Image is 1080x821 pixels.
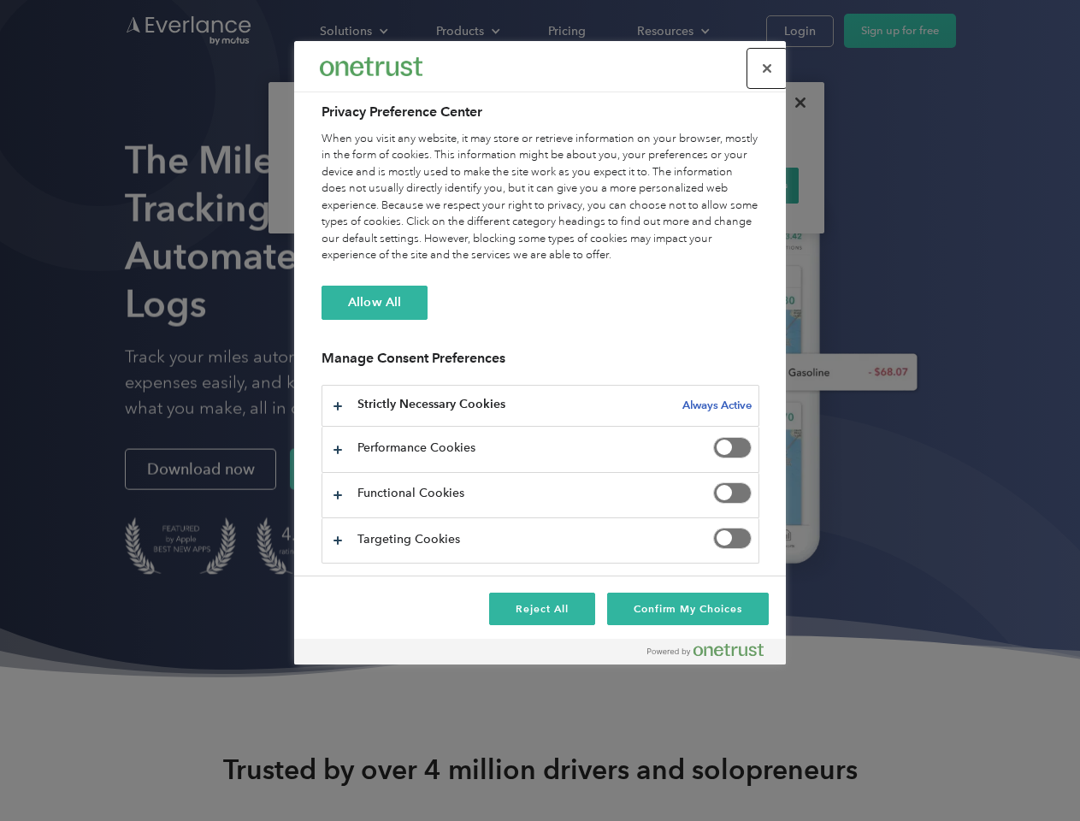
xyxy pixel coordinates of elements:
[322,102,759,122] h2: Privacy Preference Center
[294,41,786,664] div: Privacy Preference Center
[320,50,422,84] div: Everlance
[322,350,759,376] h3: Manage Consent Preferences
[294,41,786,664] div: Preference center
[647,643,764,657] img: Powered by OneTrust Opens in a new Tab
[322,286,428,320] button: Allow All
[322,131,759,264] div: When you visit any website, it may store or retrieve information on your browser, mostly in the f...
[320,57,422,75] img: Everlance
[489,593,595,625] button: Reject All
[748,50,786,87] button: Close
[647,643,777,664] a: Powered by OneTrust Opens in a new Tab
[607,593,769,625] button: Confirm My Choices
